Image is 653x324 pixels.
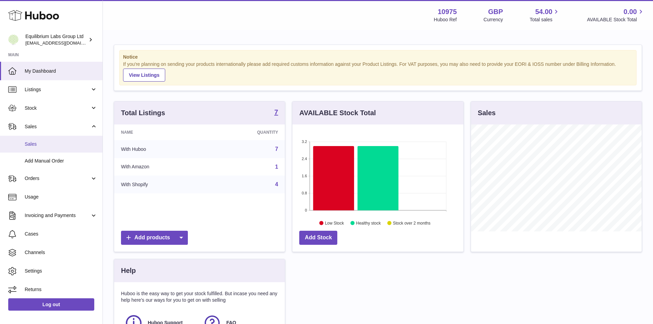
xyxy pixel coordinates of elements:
[25,175,90,182] span: Orders
[484,16,503,23] div: Currency
[25,268,97,274] span: Settings
[274,109,278,117] a: 7
[274,109,278,116] strong: 7
[325,220,344,225] text: Low Stock
[478,108,496,118] h3: Sales
[114,158,208,176] td: With Amazon
[25,249,97,256] span: Channels
[114,124,208,140] th: Name
[275,164,278,170] a: 1
[587,16,645,23] span: AVAILABLE Stock Total
[530,16,560,23] span: Total sales
[393,220,431,225] text: Stock over 2 months
[305,208,307,212] text: 0
[587,7,645,23] a: 0.00 AVAILABLE Stock Total
[275,146,278,152] a: 7
[25,123,90,130] span: Sales
[25,212,90,219] span: Invoicing and Payments
[114,176,208,193] td: With Shopify
[25,158,97,164] span: Add Manual Order
[25,40,101,46] span: [EMAIL_ADDRESS][DOMAIN_NAME]
[488,7,503,16] strong: GBP
[624,7,637,16] span: 0.00
[25,231,97,237] span: Cases
[25,141,97,147] span: Sales
[275,181,278,187] a: 4
[302,191,307,195] text: 0.8
[123,69,165,82] a: View Listings
[302,157,307,161] text: 2.4
[434,16,457,23] div: Huboo Ref
[121,290,278,303] p: Huboo is the easy way to get your stock fulfilled. But incase you need any help here's our ways f...
[299,108,376,118] h3: AVAILABLE Stock Total
[438,7,457,16] strong: 10975
[302,174,307,178] text: 1.6
[121,266,136,275] h3: Help
[535,7,552,16] span: 54.00
[8,35,19,45] img: huboo@equilibriumlabs.com
[25,105,90,111] span: Stock
[208,124,285,140] th: Quantity
[25,33,87,46] div: Equilibrium Labs Group Ltd
[356,220,381,225] text: Healthy stock
[25,68,97,74] span: My Dashboard
[121,231,188,245] a: Add products
[25,286,97,293] span: Returns
[114,140,208,158] td: With Huboo
[25,86,90,93] span: Listings
[530,7,560,23] a: 54.00 Total sales
[302,140,307,144] text: 3.2
[8,298,94,311] a: Log out
[123,54,633,60] strong: Notice
[299,231,337,245] a: Add Stock
[123,61,633,82] div: If you're planning on sending your products internationally please add required customs informati...
[121,108,165,118] h3: Total Listings
[25,194,97,200] span: Usage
